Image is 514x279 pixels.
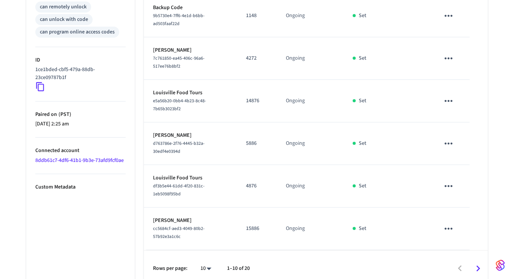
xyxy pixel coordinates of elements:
[197,263,215,274] div: 10
[35,183,126,191] p: Custom Metadata
[246,97,268,105] p: 14876
[277,165,343,208] td: Ongoing
[153,140,205,155] span: d763786e-2f76-4445-b32a-30edf4e0394d
[359,139,366,147] p: Set
[153,46,228,54] p: [PERSON_NAME]
[153,4,228,12] p: Backup Code
[277,80,343,122] td: Ongoing
[359,54,366,62] p: Set
[246,225,268,233] p: 15886
[277,122,343,165] td: Ongoing
[35,66,123,82] p: 1ce1bded-cbf5-479a-88db-23ce09787b1f
[153,132,228,139] p: [PERSON_NAME]
[35,56,126,64] p: ID
[153,98,206,112] span: e5a56b20-0bb4-4b23-8c48-7b65b3023bf2
[153,225,205,240] span: cc5684cf-aed3-4049-80b2-57b92e3a1c6c
[153,13,205,27] span: 9b5730e4-7ff6-4e1d-b6bb-ad503faaf22d
[359,225,366,233] p: Set
[359,12,366,20] p: Set
[359,182,366,190] p: Set
[40,28,115,36] div: can program online access codes
[153,217,228,225] p: [PERSON_NAME]
[277,208,343,250] td: Ongoing
[153,55,205,70] span: 7c761850-ea45-406c-96a6-517ee76b8bf2
[40,16,88,24] div: can unlock with code
[153,183,205,197] span: df3b5e44-61dd-4f20-831c-1eb5098f95bd
[246,182,268,190] p: 4876
[40,3,87,11] div: can remotely unlock
[153,174,228,182] p: Louisville Food Tours
[153,89,228,97] p: Louisville Food Tours
[35,147,126,155] p: Connected account
[246,12,268,20] p: 1148
[246,54,268,62] p: 4272
[153,265,188,273] p: Rows per page:
[277,37,343,80] td: Ongoing
[35,157,124,164] a: 8ddb61c7-4df6-41b1-9b3e-73afd9fcf0ae
[57,111,71,118] span: ( PST )
[227,265,250,273] p: 1–10 of 20
[246,139,268,147] p: 5886
[35,120,126,128] p: [DATE] 2:25 am
[469,260,487,277] button: Go to next page
[35,111,126,119] p: Paired on
[359,97,366,105] p: Set
[496,259,505,271] img: SeamLogoGradient.69752ec5.svg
